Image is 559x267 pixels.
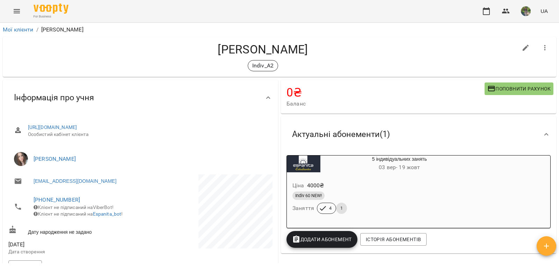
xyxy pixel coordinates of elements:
span: Баланс [286,100,485,108]
p: Indiv_A2 [252,62,274,70]
span: [DATE] [8,240,139,249]
span: UA [540,7,548,15]
span: For Business [34,14,68,19]
img: 82b6375e9aa1348183c3d715e536a179.jpg [521,6,531,16]
p: Дата створення [8,248,139,255]
span: Клієнт не підписаний на ! [34,211,123,217]
img: Міхайленко Юлія [14,152,28,166]
button: Menu [8,3,25,20]
span: 1 [336,205,347,211]
span: Клієнт не підписаний на ViberBot! [34,204,114,210]
a: [PERSON_NAME] [34,156,76,162]
button: Поповнити рахунок [485,82,553,95]
button: UA [538,5,551,17]
span: Поповнити рахунок [487,85,551,93]
p: 4000 ₴ [307,181,324,190]
h6: Ціна [292,181,304,190]
span: Indiv 60 NEW! [292,193,325,199]
div: Актуальні абонементи(1) [281,116,556,152]
p: [PERSON_NAME] [41,26,84,34]
span: 03 вер - 19 жовт [379,164,420,171]
span: Актуальні абонементи ( 1 ) [292,129,390,140]
li: / [36,26,38,34]
h4: 0 ₴ [286,85,485,100]
div: Indiv_A2 [248,60,278,71]
div: 5 індивідуальних занять [320,156,479,172]
nav: breadcrumb [3,26,556,34]
a: [EMAIL_ADDRESS][DOMAIN_NAME] [34,178,116,185]
h4: [PERSON_NAME] [8,42,517,57]
button: Додати Абонемент [286,231,357,248]
span: Додати Абонемент [292,235,352,244]
div: Дату народження не задано [7,224,140,237]
button: Історія абонементів [360,233,427,246]
a: Espanita_bot [93,211,122,217]
div: Інформація про учня [3,80,278,116]
span: Історія абонементів [366,235,421,244]
a: [URL][DOMAIN_NAME] [28,124,77,130]
a: [PHONE_NUMBER] [34,196,80,203]
button: 5 індивідуальних занять03 вер- 19 жовтЦіна4000₴Indiv 60 NEW!Заняття41 [287,156,479,222]
img: Voopty Logo [34,3,68,14]
h6: Заняття [292,203,314,213]
div: 5 індивідуальних занять [287,156,320,172]
a: Мої клієнти [3,26,34,33]
span: Інформація про учня [14,92,94,103]
span: Особистий кабінет клієнта [28,131,267,138]
span: 4 [325,205,336,211]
